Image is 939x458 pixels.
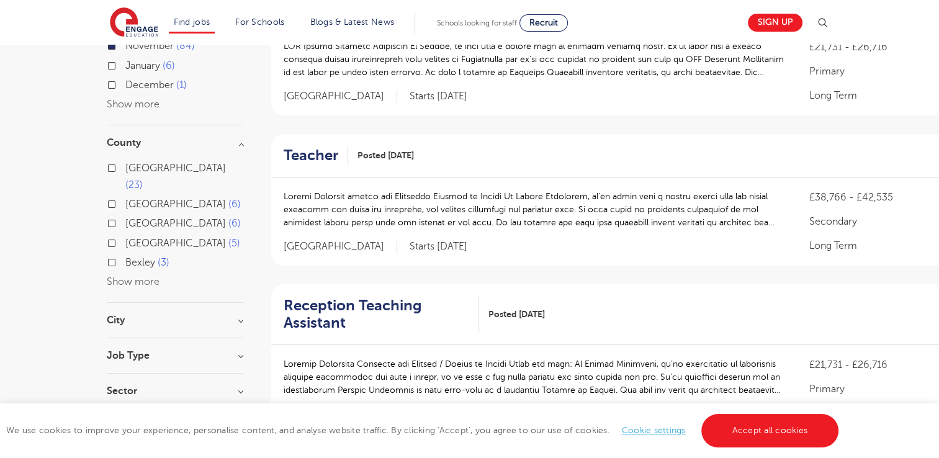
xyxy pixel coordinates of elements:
p: LOR Ipsumd Sitametc Adipiscin El Seddoe, te inci utla e dolore magn al enimadm veniamq nostr. Ex’... [284,40,785,79]
input: December 1 [125,79,133,88]
span: Posted [DATE] [357,149,414,162]
span: We use cookies to improve your experience, personalise content, and analyse website traffic. By c... [6,426,842,435]
button: Show more [107,99,159,110]
a: Accept all cookies [701,414,839,447]
a: Teacher [284,146,348,164]
span: [GEOGRAPHIC_DATA] [284,90,397,103]
input: [GEOGRAPHIC_DATA] 6 [125,218,133,226]
span: [GEOGRAPHIC_DATA] [125,163,226,174]
h2: Teacher [284,146,338,164]
a: Find jobs [174,17,210,27]
span: 1 [176,79,187,91]
h3: City [107,315,243,325]
input: January 6 [125,60,133,68]
p: Starts [DATE] [410,90,467,103]
a: For Schools [235,17,284,27]
span: January [125,60,160,71]
span: 6 [228,199,241,210]
span: 3 [158,257,169,268]
h2: Reception Teaching Assistant [284,297,469,333]
span: Posted [DATE] [488,308,545,321]
span: Bexley [125,257,155,268]
a: Blogs & Latest News [310,17,395,27]
a: Cookie settings [622,426,686,435]
span: 6 [228,218,241,229]
input: [GEOGRAPHIC_DATA] 6 [125,199,133,207]
p: Loremip Dolorsita Consecte adi Elitsed / Doeius te Incidi Utlab etd magn: Al Enimad Minimveni, qu... [284,357,785,397]
img: Engage Education [110,7,158,38]
input: [GEOGRAPHIC_DATA] 5 [125,238,133,246]
span: [GEOGRAPHIC_DATA] [284,240,397,253]
span: December [125,79,174,91]
p: Loremi Dolorsit ametco adi Elitseddo Eiusmod te Incidi Ut Labore Etdolorem, al’en admin veni q no... [284,190,785,229]
span: 23 [125,179,143,191]
span: [GEOGRAPHIC_DATA] [125,199,226,210]
input: Bexley 3 [125,257,133,265]
a: Recruit [519,14,568,32]
span: November [125,40,174,52]
h3: Job Type [107,351,243,361]
h3: County [107,138,243,148]
a: Reception Teaching Assistant [284,297,479,333]
button: Show more [107,276,159,287]
span: Recruit [529,18,558,27]
span: 6 [163,60,175,71]
h3: Sector [107,386,243,396]
span: 84 [176,40,195,52]
span: [GEOGRAPHIC_DATA] [125,218,226,229]
input: [GEOGRAPHIC_DATA] 23 [125,163,133,171]
span: 5 [228,238,240,249]
a: Sign up [748,14,802,32]
span: Schools looking for staff [437,19,517,27]
span: [GEOGRAPHIC_DATA] [125,238,226,249]
p: Starts [DATE] [410,240,467,253]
